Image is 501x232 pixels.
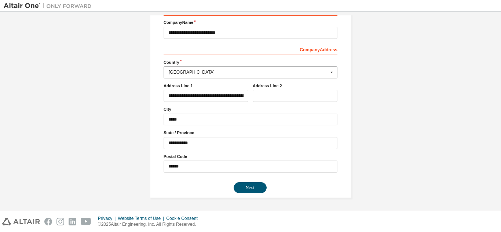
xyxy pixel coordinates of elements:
[4,2,95,10] img: Altair One
[164,43,337,55] div: Company Address
[69,218,76,225] img: linkedin.svg
[164,154,337,159] label: Postal Code
[98,216,118,221] div: Privacy
[234,182,267,193] button: Next
[253,83,337,89] label: Address Line 2
[81,218,91,225] img: youtube.svg
[2,218,40,225] img: altair_logo.svg
[164,19,337,25] label: Company Name
[164,83,248,89] label: Address Line 1
[169,70,328,74] div: [GEOGRAPHIC_DATA]
[164,59,337,65] label: Country
[118,216,166,221] div: Website Terms of Use
[164,130,337,136] label: State / Province
[98,221,202,228] p: © 2025 Altair Engineering, Inc. All Rights Reserved.
[166,216,202,221] div: Cookie Consent
[56,218,64,225] img: instagram.svg
[44,218,52,225] img: facebook.svg
[164,106,337,112] label: City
